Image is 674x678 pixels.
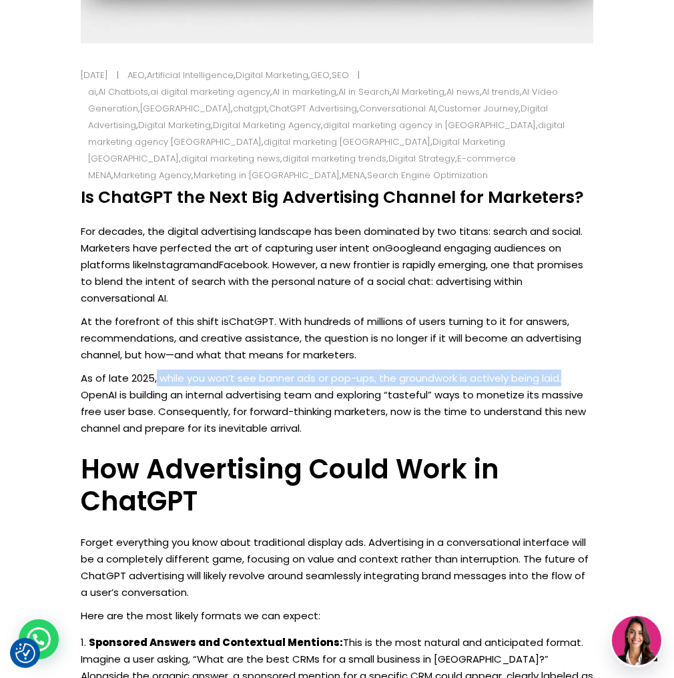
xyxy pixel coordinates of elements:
[342,169,365,182] a: MENA
[338,85,390,98] a: AI in Search
[81,223,593,306] p: For decades, the digital advertising landscape has been dominated by two titans: search and socia...
[482,85,520,98] a: AI trends
[81,370,593,436] p: As of late 2025, while you won’t see banner ads or pop-ups, the groundwork is actively being laid...
[219,258,268,272] a: Facebook
[385,241,422,255] a: Google
[81,607,593,624] p: Here are the most likely formats we can expect:
[113,169,192,182] a: Marketing Agency
[323,119,536,131] a: digital marketing agency in [GEOGRAPHIC_DATA]
[81,313,593,363] p: At the forefront of this shift is . With hundreds of millions of users turning to it for answers,...
[264,135,430,148] a: digital marketing [GEOGRAPHIC_DATA]
[147,69,234,81] a: Artificial Intelligence
[269,102,357,115] a: ChatGPT Advertising
[81,188,593,208] h4: Is ChatGPT the Next Big Advertising Channel for Marketers?
[15,643,35,663] button: Consent Preferences
[150,85,270,98] a: ai digital marketing agency
[332,69,349,81] a: SEO
[127,69,145,81] a: AEO
[388,152,455,165] a: Digital Strategy
[181,152,280,165] a: digital marketing news
[233,102,267,115] a: chatgpt
[98,85,148,98] a: AI Chatbots
[81,453,593,517] h3: How Advertising Could Work in ChatGPT
[89,635,343,649] strong: Sponsored Answers and Contextual Mentions:
[140,102,231,115] a: [GEOGRAPHIC_DATA]
[148,258,200,272] a: Instagram
[213,119,321,131] a: Digital Marketing Agency
[19,619,59,659] div: WhatsApp contact
[229,314,274,328] a: ChatGPT
[446,85,480,98] a: AI news
[15,643,35,663] img: Revisit consent button
[438,102,519,115] a: Customer Journey
[392,85,444,98] a: AI Marketing
[138,119,211,131] a: Digital Marketing
[612,616,661,665] img: agent
[81,69,108,81] a: [DATE]
[120,67,358,83] div: , , , ,
[282,152,386,165] a: digital marketing trends
[310,69,330,81] a: GEO
[236,69,308,81] a: Digital Marketing
[194,169,340,182] a: Marketing in [GEOGRAPHIC_DATA]
[272,85,336,98] a: AI in marketing
[359,102,436,115] a: Conversational AI
[88,83,584,184] div: , , , , , , , , , , , , , , , , , , , , , , , , , , , ,
[81,534,593,601] p: Forget everything you know about traditional display ads. Advertising in a conversational interfa...
[88,85,96,98] a: ai
[367,169,488,182] a: Search Engine Optimization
